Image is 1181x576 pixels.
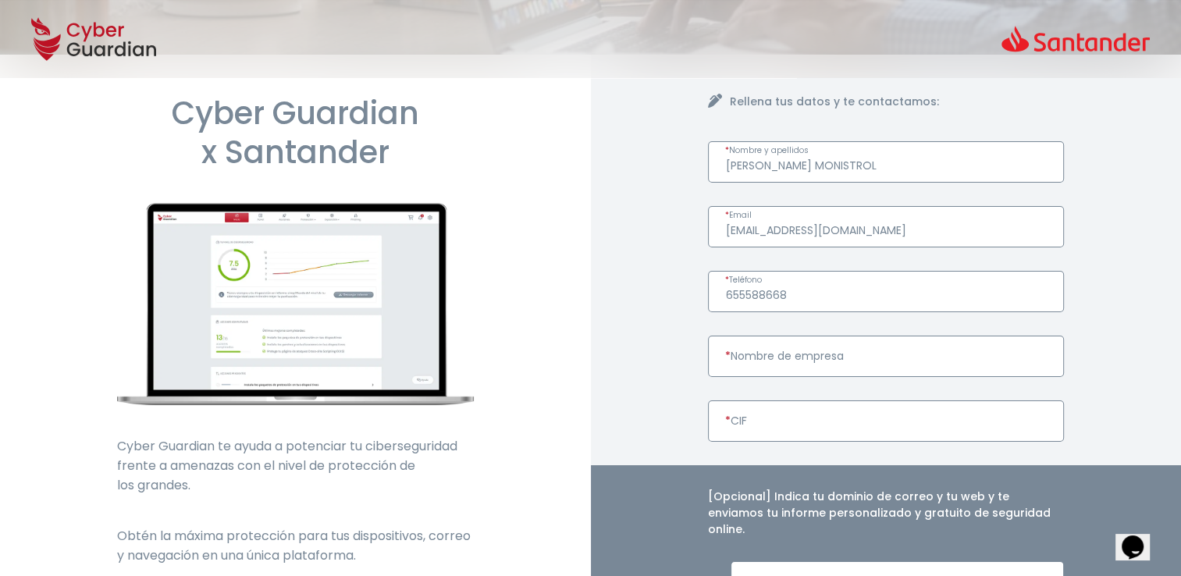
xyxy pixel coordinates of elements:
[708,271,1065,312] input: Introduce un número de teléfono válido.
[117,94,474,172] h1: Cyber Guardian x Santander
[708,489,1065,538] h4: [Opcional] Indica tu dominio de correo y tu web y te enviamos tu informe personalizado y gratuito...
[730,94,1065,110] h4: Rellena tus datos y te contactamos:
[117,526,474,565] p: Obtén la máxima protección para tus dispositivos, correo y navegación en una única plataforma.
[117,436,474,495] p: Cyber Guardian te ayuda a potenciar tu ciberseguridad frente a amenazas con el nivel de protecció...
[117,203,474,405] img: cyberguardian-home
[1115,514,1165,560] iframe: chat widget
